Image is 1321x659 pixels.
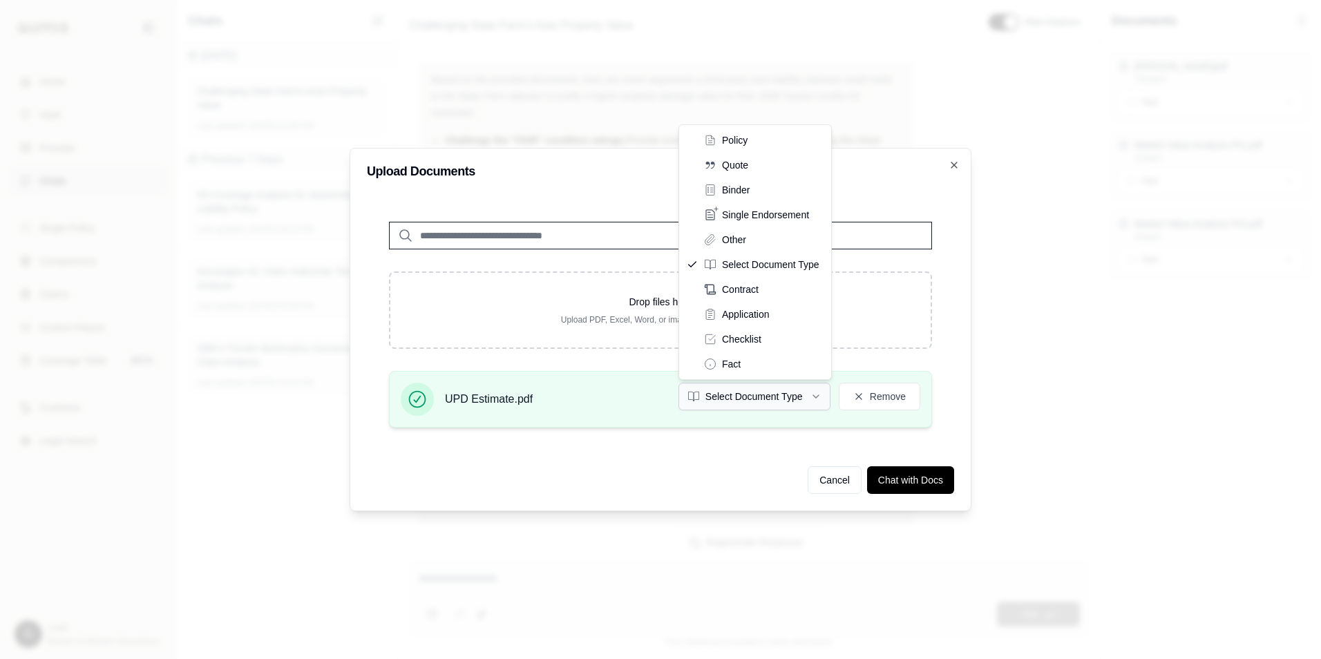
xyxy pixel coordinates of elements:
span: Quote [722,158,748,172]
span: Binder [722,183,750,197]
p: Drop files here [412,295,909,309]
span: Contract [722,283,759,296]
span: Policy [722,133,748,147]
span: UPD Estimate.pdf [445,391,533,408]
span: Checklist [722,332,761,346]
button: Remove [839,383,920,410]
span: Application [722,307,770,321]
p: Upload PDF, Excel, Word, or image files (max 150MB) [412,314,909,325]
span: Select Document Type [722,258,819,271]
button: Chat with Docs [867,466,954,494]
span: Other [722,233,746,247]
button: Cancel [808,466,862,494]
span: Fact [722,357,741,371]
span: Single Endorsement [722,208,809,222]
h2: Upload Documents [367,165,954,178]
